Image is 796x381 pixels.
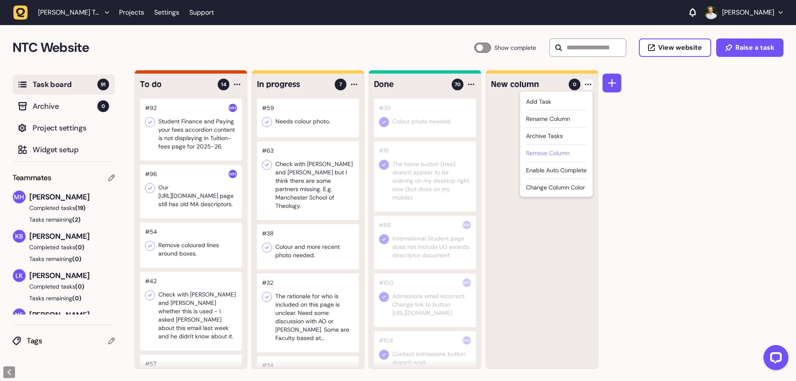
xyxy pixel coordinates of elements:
[339,81,342,88] span: 7
[455,81,460,88] span: 70
[75,283,84,290] span: (0)
[13,38,474,58] h2: NTC Website
[704,6,783,19] button: [PERSON_NAME]
[13,118,115,138] button: Project settings
[29,270,115,281] span: [PERSON_NAME]
[33,100,97,112] span: Archive
[13,269,25,282] img: Louise Kenyon
[229,170,237,178] img: Megan Holland
[374,79,446,90] h4: Done
[704,6,718,19] img: Cameron Preece
[33,144,109,156] span: Widget setup
[38,8,101,17] span: Megan Holland Team
[72,216,81,223] span: (2)
[526,115,587,123] div: Rename column
[29,191,115,203] span: [PERSON_NAME]
[13,172,51,184] span: Teammates
[257,79,329,90] h4: In progress
[97,79,109,90] span: 91
[491,79,563,90] h4: New column
[13,243,108,251] button: Completed tasks(0)
[13,309,25,321] img: Nate Spinaci
[722,8,774,17] p: [PERSON_NAME]
[75,204,86,212] span: (19)
[29,230,115,242] span: [PERSON_NAME]
[13,96,115,116] button: Archive0
[13,282,108,291] button: Completed tasks(0)
[463,221,471,229] img: Megan Holland
[75,243,84,251] span: (0)
[221,81,226,88] span: 14
[154,5,179,20] a: Settings
[33,79,97,90] span: Task board
[13,255,115,263] button: Tasks remaining(0)
[716,38,783,57] button: Raise a task
[13,191,25,203] img: Megan Holland
[526,149,587,157] div: Remove column
[119,5,144,20] a: Projects
[13,215,115,224] button: Tasks remaining(2)
[13,294,115,302] button: Tasks remaining(0)
[13,204,108,212] button: Completed tasks(19)
[735,44,774,51] span: Raise a task
[140,79,212,90] h4: To do
[494,43,536,53] span: Show complete
[13,230,25,243] img: Kirsty Burke
[72,255,81,263] span: (0)
[658,44,702,51] span: View website
[27,335,108,347] span: Tags
[229,104,237,112] img: Megan Holland
[13,74,115,95] button: Task board91
[526,166,587,174] div: Enable auto complete
[189,8,214,17] a: Support
[29,309,115,321] span: [PERSON_NAME]
[526,97,587,106] div: Add Task
[97,100,109,112] span: 0
[639,38,711,57] button: View website
[573,81,576,88] span: 0
[72,294,81,302] span: (0)
[463,336,471,345] img: Megan Holland
[526,132,587,140] div: Archive tasks
[33,122,109,134] span: Project settings
[463,279,471,287] img: Megan Holland
[13,5,114,20] button: [PERSON_NAME] Team
[526,183,587,193] div: Change column color
[757,342,792,377] iframe: LiveChat chat widget
[13,140,115,160] button: Widget setup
